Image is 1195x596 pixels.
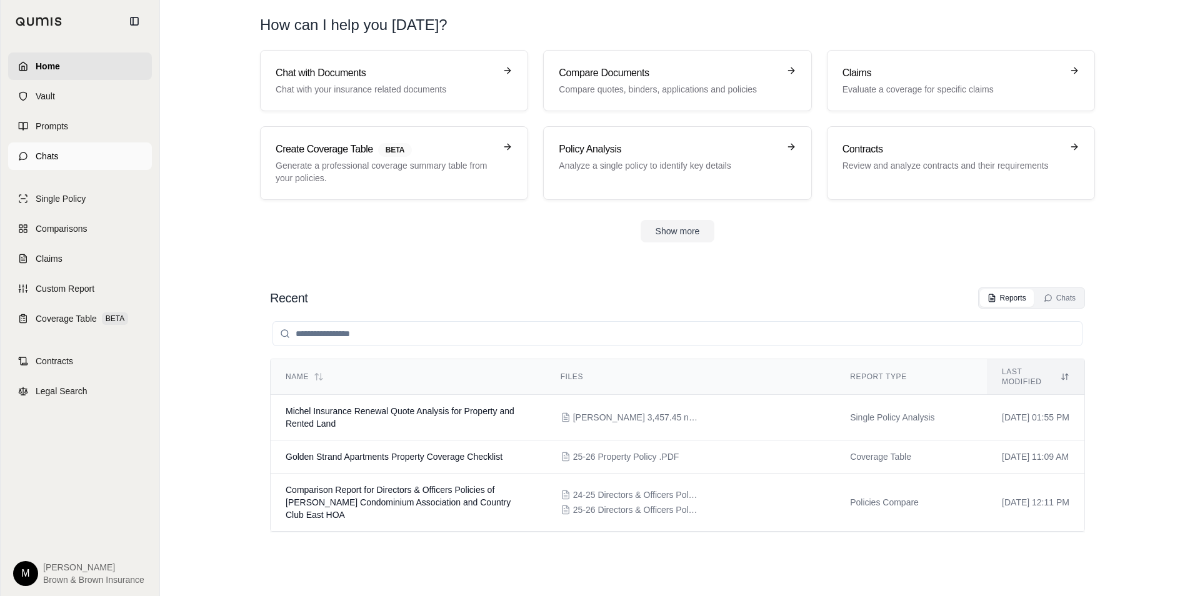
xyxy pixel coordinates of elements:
td: [DATE] 11:09 AM [987,440,1084,474]
td: [DATE] 12:11 PM [987,474,1084,532]
span: Prompts [36,120,68,132]
span: Coverage Table [36,312,97,325]
h3: Claims [842,66,1062,81]
h3: Chat with Documents [276,66,495,81]
span: Brown & Brown Insurance [43,574,144,586]
a: Custom Report [8,275,152,302]
th: Report Type [835,359,987,395]
div: Name [286,372,531,382]
a: Home [8,52,152,80]
span: Michel Insurance Renewal Quote Analysis for Property and Rented Land [286,406,514,429]
h3: Compare Documents [559,66,778,81]
a: Coverage TableBETA [8,305,152,332]
a: Chats [8,142,152,170]
span: Comparisons [36,222,87,235]
span: Contracts [36,355,73,367]
p: Evaluate a coverage for specific claims [842,83,1062,96]
a: ContractsReview and analyze contracts and their requirements [827,126,1095,200]
div: Chats [1044,293,1076,303]
button: Chats [1036,289,1083,307]
span: [PERSON_NAME] [43,561,144,574]
span: Custom Report [36,282,94,295]
a: Contracts [8,347,152,375]
a: ClaimsEvaluate a coverage for specific claims [827,50,1095,111]
p: Compare quotes, binders, applications and policies [559,83,778,96]
span: Single Policy [36,192,86,205]
h3: Create Coverage Table [276,142,495,157]
span: Chats [36,150,59,162]
a: Chat with DocumentsChat with your insurance related documents [260,50,528,111]
span: Golden Strand Apartments Property Coverage Checklist [286,452,502,462]
a: Claims [8,245,152,272]
td: [DATE] 01:55 PM [987,395,1084,440]
p: Generate a professional coverage summary table from your policies. [276,159,495,184]
span: 24-25 Directors & Officers Policy.pdf [573,489,698,501]
span: Legal Search [36,385,87,397]
span: 25-26 Property Policy .PDF [573,450,679,463]
span: 25-26 Directors & Officers Policy.pdf [573,504,698,516]
p: Review and analyze contracts and their requirements [842,159,1062,172]
h2: Recent [270,289,307,307]
span: Home [36,60,60,72]
a: Single Policy [8,185,152,212]
a: Comparisons [8,215,152,242]
td: Coverage Table [835,440,987,474]
a: Prompts [8,112,152,140]
h3: Contracts [842,142,1062,157]
span: Michel Renewal 3,457.45 nov 2024-2025 insurance 1107 Central.pdf [573,411,698,424]
p: Analyze a single policy to identify key details [559,159,778,172]
div: Last modified [1002,367,1069,387]
span: Vault [36,90,55,102]
span: BETA [378,143,412,157]
img: Qumis Logo [16,17,62,26]
span: BETA [102,312,128,325]
a: Legal Search [8,377,152,405]
th: Files [546,359,835,395]
td: Single Policy Analysis [835,395,987,440]
a: Compare DocumentsCompare quotes, binders, applications and policies [543,50,811,111]
button: Show more [641,220,715,242]
h3: Policy Analysis [559,142,778,157]
p: Chat with your insurance related documents [276,83,495,96]
button: Collapse sidebar [124,11,144,31]
div: M [13,561,38,586]
h1: How can I help you [DATE]? [260,15,447,35]
span: Comparison Report for Directors & Officers Policies of Oceane Condominium Association and Country... [286,485,511,520]
a: Vault [8,82,152,110]
a: Create Coverage TableBETAGenerate a professional coverage summary table from your policies. [260,126,528,200]
button: Reports [980,289,1034,307]
span: Claims [36,252,62,265]
div: Reports [987,293,1026,303]
a: Policy AnalysisAnalyze a single policy to identify key details [543,126,811,200]
td: Policies Compare [835,474,987,532]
